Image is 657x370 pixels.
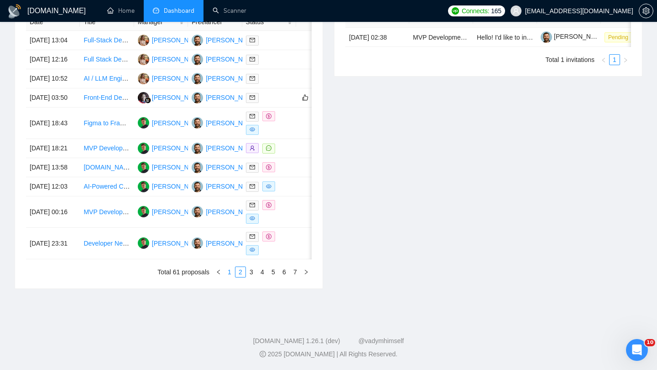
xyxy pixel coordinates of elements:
[250,247,255,252] span: eye
[216,269,221,275] span: left
[26,69,80,88] td: [DATE] 10:52
[224,267,235,277] li: 1
[250,202,255,208] span: mail
[192,162,203,173] img: VK
[345,28,409,47] td: [DATE] 02:38
[138,206,149,217] img: MB
[639,4,653,18] button: setting
[250,76,255,81] span: mail
[83,240,382,247] a: Developer Needed to Build AI TurnBoard + AI Roommate Matching System (Property Management SaaS)
[138,35,149,46] img: AV
[157,267,209,277] li: Total 61 proposals
[235,267,245,277] a: 2
[83,75,349,82] a: AI / LLM Engineer – Build Safe, Schema-Driven AI Workflows for a Compliance HRIS Platform
[83,56,224,63] a: Full Stack Developer for Property Investment App
[192,206,203,217] img: VK
[26,139,80,158] td: [DATE] 18:21
[213,267,224,277] li: Previous Page
[250,145,255,151] span: user-add
[138,182,204,190] a: MB[PERSON_NAME]
[598,54,609,65] button: left
[250,164,255,170] span: mail
[192,182,258,190] a: VK[PERSON_NAME]
[605,33,636,41] a: Pending
[138,239,204,247] a: MB[PERSON_NAME]
[83,36,328,44] a: Full-Stack Dev for AI HR Role-Play Coach MVP (React + FastAPI, 4 Weeks Part-Time)
[266,145,271,151] span: message
[83,183,222,190] a: AI-Powered Customer Service Tool Development
[138,119,204,126] a: MB[PERSON_NAME]
[250,57,255,62] span: mail
[80,69,134,88] td: AI / LLM Engineer – Build Safe, Schema-Driven AI Workflows for a Compliance HRIS Platform
[26,31,80,50] td: [DATE] 13:04
[609,54,620,65] li: 1
[206,207,258,217] div: [PERSON_NAME]
[301,267,312,277] li: Next Page
[213,267,224,277] button: left
[192,143,203,154] img: VK
[224,267,235,277] a: 1
[192,92,203,103] img: VK
[153,7,159,14] span: dashboard
[266,113,271,119] span: dollar
[541,31,552,43] img: c1-JWQDXWEy3CnA6sRtFzzU22paoDq5cZnWyBNc3HWqwvuW0qNnjm1CMP-YmbEEtPC
[250,37,255,43] span: mail
[83,208,252,216] a: MVP Development of a SaaS SEO Tool (Bubble / No-Code)
[26,13,80,31] th: Date
[26,158,80,177] td: [DATE] 13:58
[206,35,258,45] div: [PERSON_NAME]
[303,269,309,275] span: right
[152,143,204,153] div: [PERSON_NAME]
[206,181,258,191] div: [PERSON_NAME]
[138,117,149,128] img: MB
[80,158,134,177] td: Bubble.io developer needed
[138,55,204,62] a: AV[PERSON_NAME]
[83,94,215,101] a: Front-End Developer Needed for AI Photo App
[7,4,22,19] img: logo
[206,54,258,64] div: [PERSON_NAME]
[620,54,631,65] button: right
[145,97,151,103] img: gigradar-bm.png
[268,267,279,277] li: 5
[250,216,255,221] span: eye
[192,163,258,170] a: VK[PERSON_NAME]
[80,50,134,69] td: Full Stack Developer for Property Investment App
[192,119,258,126] a: VK[PERSON_NAME]
[192,73,203,84] img: VK
[620,54,631,65] li: Next Page
[26,177,80,196] td: [DATE] 12:03
[598,54,609,65] li: Previous Page
[260,351,266,357] span: copyright
[138,93,204,101] a: SS[PERSON_NAME]
[266,164,271,170] span: dollar
[192,36,258,43] a: VK[PERSON_NAME]
[107,7,135,15] a: homeHome
[206,73,258,83] div: [PERSON_NAME]
[26,50,80,69] td: [DATE] 12:16
[164,7,194,15] span: Dashboard
[213,7,246,15] a: searchScanner
[138,237,149,249] img: MB
[290,267,300,277] a: 7
[192,55,258,62] a: VK[PERSON_NAME]
[268,267,278,277] a: 5
[152,162,204,172] div: [PERSON_NAME]
[152,35,204,45] div: [PERSON_NAME]
[83,119,195,127] a: Figma to Framer Website Development
[300,92,311,103] button: like
[138,36,204,43] a: AV[PERSON_NAME]
[192,93,258,101] a: VK[PERSON_NAME]
[138,143,149,154] img: MB
[279,267,290,277] li: 6
[253,337,340,344] a: [DOMAIN_NAME] 1.26.1 (dev)
[152,73,204,83] div: [PERSON_NAME]
[138,92,149,103] img: SS
[513,8,519,14] span: user
[83,144,364,152] a: MVP Development – AI Football Analytics + Real-Time Streaming Pipeline (Long-Term Partnership)
[152,181,204,191] div: [PERSON_NAME]
[138,144,204,151] a: MB[PERSON_NAME]
[192,239,258,247] a: VK[PERSON_NAME]
[409,28,473,47] td: MVP Development – AI Football Analytics + Real-Time Streaming Pipeline (Long-Term Partnership)
[301,267,312,277] button: right
[639,7,653,15] a: setting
